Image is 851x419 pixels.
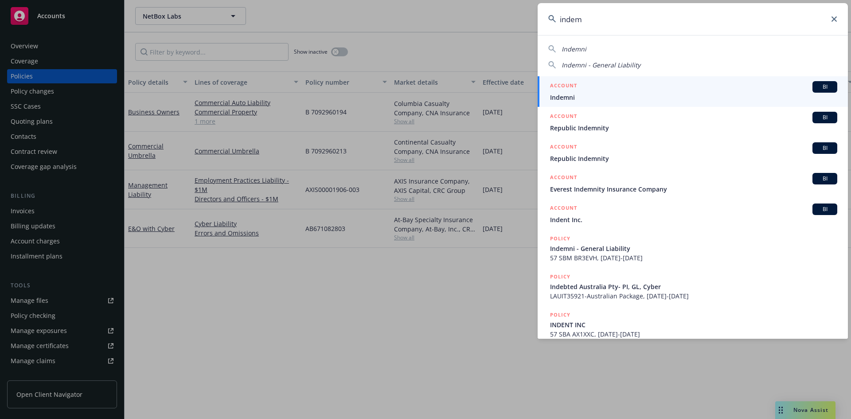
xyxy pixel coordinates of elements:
[550,123,837,133] span: Republic Indemnity
[550,142,577,153] h5: ACCOUNT
[550,291,837,301] span: LAUIT35921-Australian Package, [DATE]-[DATE]
[538,305,848,344] a: POLICYINDENT INC57 SBA AX1XXC, [DATE]-[DATE]
[550,234,570,243] h5: POLICY
[550,329,837,339] span: 57 SBA AX1XXC, [DATE]-[DATE]
[550,93,837,102] span: Indemni
[538,3,848,35] input: Search...
[550,154,837,163] span: Republic Indemnity
[550,184,837,194] span: Everest Indemnity Insurance Company
[550,320,837,329] span: INDENT INC
[550,253,837,262] span: 57 SBM BR3EVH, [DATE]-[DATE]
[550,282,837,291] span: Indebted Australia Pty- PI, GL, Cyber
[550,173,577,184] h5: ACCOUNT
[538,168,848,199] a: ACCOUNTBIEverest Indemnity Insurance Company
[550,272,570,281] h5: POLICY
[538,229,848,267] a: POLICYIndemni - General Liability57 SBM BR3EVH, [DATE]-[DATE]
[562,61,640,69] span: Indemni - General Liability
[816,144,834,152] span: BI
[550,310,570,319] h5: POLICY
[816,114,834,121] span: BI
[538,76,848,107] a: ACCOUNTBIIndemni
[538,199,848,229] a: ACCOUNTBIIndent Inc.
[550,215,837,224] span: Indent Inc.
[816,205,834,213] span: BI
[816,83,834,91] span: BI
[550,204,577,214] h5: ACCOUNT
[562,45,586,53] span: Indemni
[816,175,834,183] span: BI
[550,112,577,122] h5: ACCOUNT
[550,81,577,92] h5: ACCOUNT
[550,244,837,253] span: Indemni - General Liability
[538,107,848,137] a: ACCOUNTBIRepublic Indemnity
[538,267,848,305] a: POLICYIndebted Australia Pty- PI, GL, CyberLAUIT35921-Australian Package, [DATE]-[DATE]
[538,137,848,168] a: ACCOUNTBIRepublic Indemnity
